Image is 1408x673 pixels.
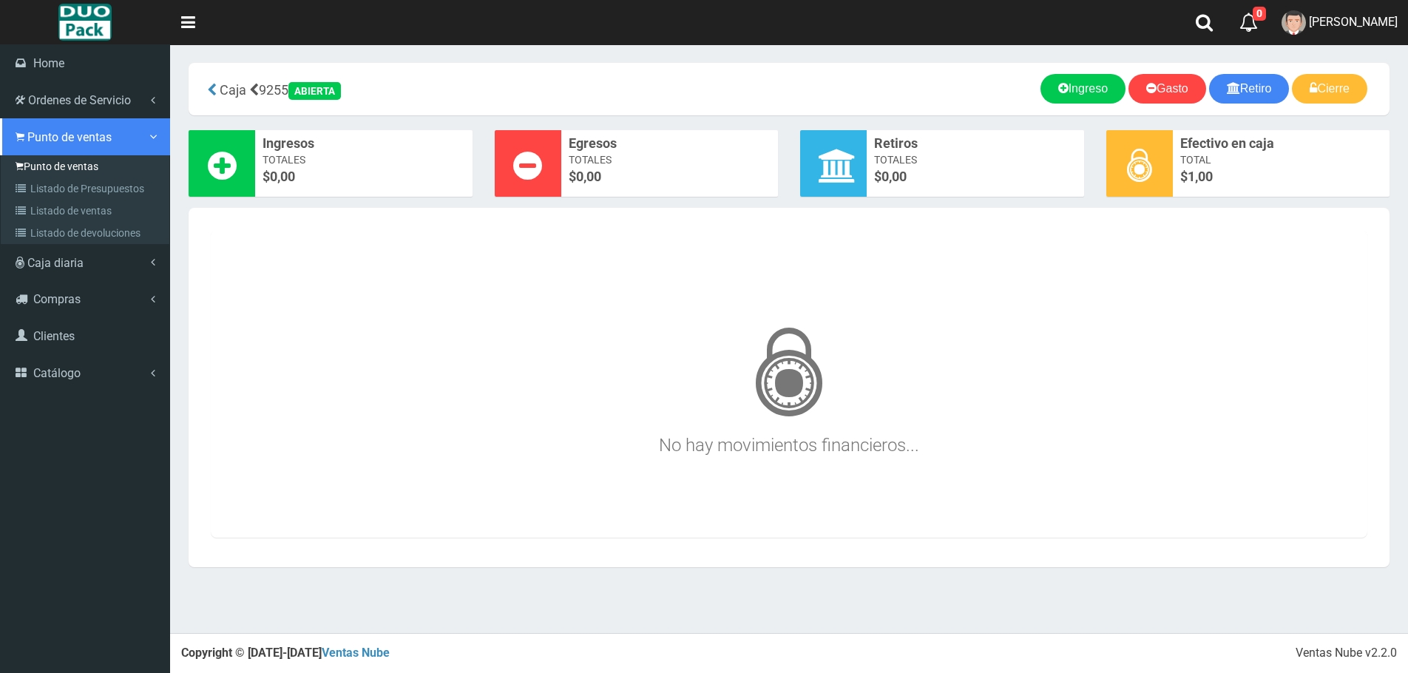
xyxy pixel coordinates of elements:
div: 9255 [200,74,592,104]
span: Compras [33,292,81,306]
a: Listado de Presupuestos [4,177,169,200]
span: 1,00 [1188,169,1213,184]
span: Home [33,56,64,70]
span: [PERSON_NAME] [1309,15,1398,29]
span: Catálogo [33,366,81,380]
a: Listado de ventas [4,200,169,222]
span: Totales [569,152,771,167]
span: Punto de ventas [27,130,112,144]
a: Retiro [1209,74,1290,104]
span: Ingresos [263,134,465,153]
span: Clientes [33,329,75,343]
font: 0,00 [576,169,601,184]
span: Totales [874,152,1077,167]
span: $ [263,167,465,186]
img: User Image [1282,10,1306,35]
span: $ [1180,167,1383,186]
span: Caja [220,82,246,98]
h3: No hay movimientos financieros... [218,308,1360,455]
span: $ [874,167,1077,186]
span: Efectivo en caja [1180,134,1383,153]
img: Logo grande [58,4,111,41]
a: Cierre [1292,74,1367,104]
div: Ventas Nube v2.2.0 [1296,645,1397,662]
font: 0,00 [270,169,295,184]
a: Punto de ventas [4,155,169,177]
span: Total [1180,152,1383,167]
a: Ventas Nube [322,646,390,660]
a: Gasto [1128,74,1206,104]
span: Egresos [569,134,771,153]
span: $ [569,167,771,186]
span: Retiros [874,134,1077,153]
a: Listado de devoluciones [4,222,169,244]
span: 0 [1253,7,1266,21]
span: Totales [263,152,465,167]
font: 0,00 [881,169,907,184]
span: Caja diaria [27,256,84,270]
span: Ordenes de Servicio [28,93,131,107]
a: Ingreso [1040,74,1126,104]
strong: Copyright © [DATE]-[DATE] [181,646,390,660]
div: ABIERTA [288,82,341,100]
